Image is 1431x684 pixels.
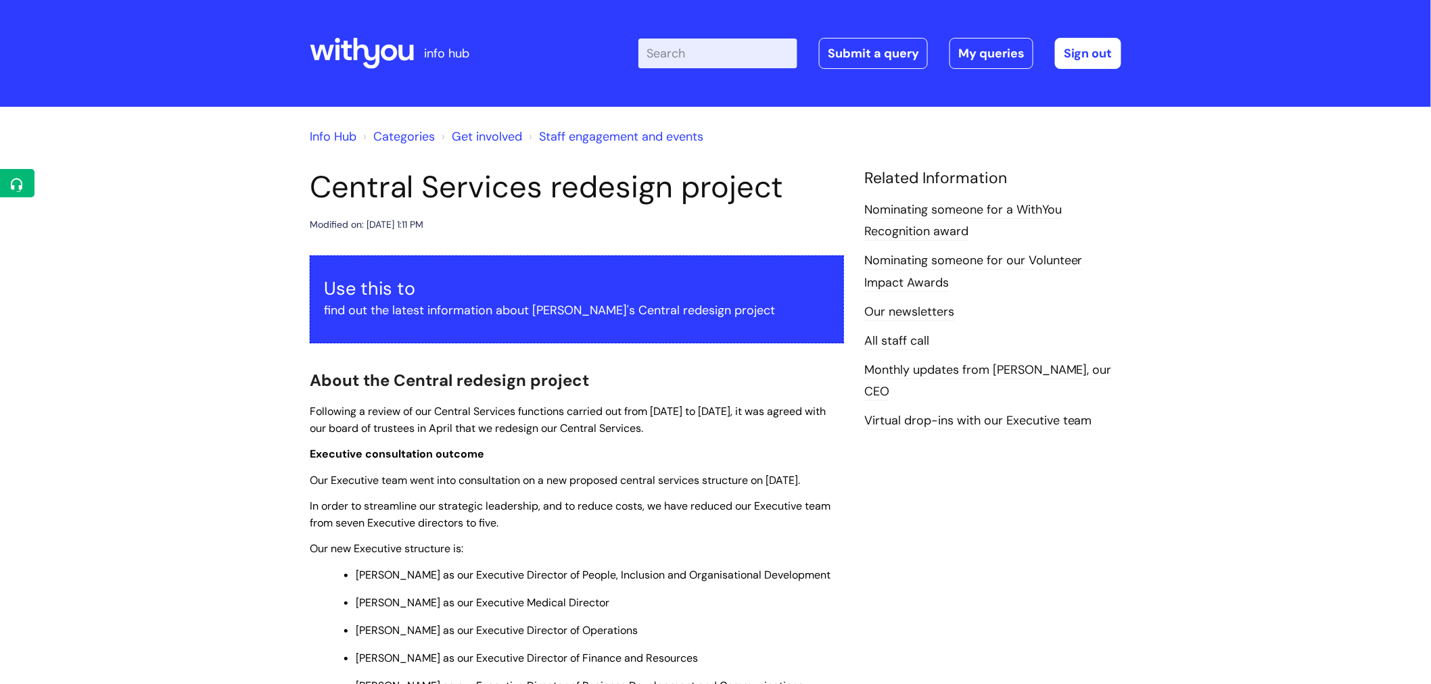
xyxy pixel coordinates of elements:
[452,128,522,145] a: Get involved
[638,39,797,68] input: Search
[310,541,463,556] span: Our new Executive structure is:
[1055,38,1121,69] a: Sign out
[310,169,844,205] h1: Central Services redesign project
[310,499,830,530] span: In order to streamline our strategic leadership, and to reduce costs, we have reduced our Executi...
[525,126,703,147] li: Staff engagement and events
[638,38,1121,69] div: | -
[310,404,826,435] span: Following a review of our Central Services functions carried out from [DATE] to [DATE], it was ag...
[949,38,1033,69] a: My queries
[356,651,698,665] span: [PERSON_NAME] as our Executive Director of Finance and Resources
[864,252,1083,291] a: Nominating someone for our Volunteer Impact Awards
[310,370,589,391] span: About the Central redesign project
[819,38,928,69] a: Submit a query
[373,128,435,145] a: Categories
[324,278,830,299] h3: Use this to
[310,128,356,145] a: Info Hub
[310,216,423,233] div: Modified on: [DATE] 1:11 PM
[864,333,929,350] a: All staff call
[310,447,484,461] span: Executive consultation outcome
[438,126,522,147] li: Get involved
[360,126,435,147] li: Solution home
[864,201,1062,241] a: Nominating someone for a WithYou Recognition award
[864,412,1092,430] a: Virtual drop-ins with our Executive team
[539,128,703,145] a: Staff engagement and events
[424,43,469,64] p: info hub
[356,595,609,610] span: [PERSON_NAME] as our Executive Medical Director
[864,362,1112,401] a: Monthly updates from [PERSON_NAME], our CEO
[864,169,1121,188] h4: Related Information
[324,299,830,321] p: find out the latest information about [PERSON_NAME]'s Central redesign project
[310,473,800,487] span: Our Executive team went into consultation on a new proposed central services structure on [DATE].
[864,303,954,321] a: Our newsletters
[356,568,830,582] span: [PERSON_NAME] as our Executive Director of People, Inclusion and Organisational Development
[356,623,638,637] span: [PERSON_NAME] as our Executive Director of Operations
